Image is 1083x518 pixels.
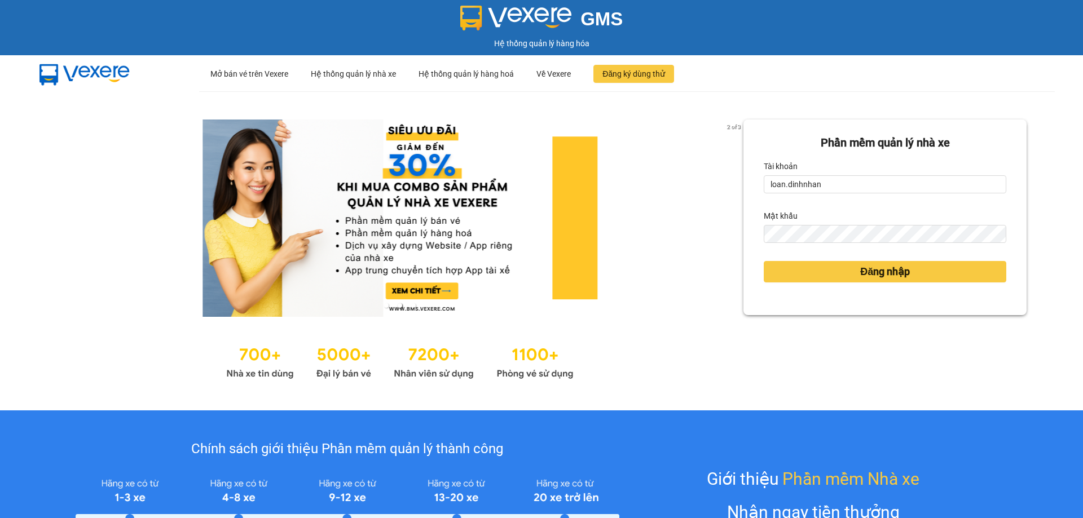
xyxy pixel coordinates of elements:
[580,8,623,29] span: GMS
[384,303,389,308] li: slide item 1
[764,261,1006,282] button: Đăng nhập
[536,56,571,92] div: Về Vexere
[28,55,141,92] img: mbUUG5Q.png
[460,6,572,30] img: logo 2
[782,466,919,492] span: Phần mềm Nhà xe
[602,68,665,80] span: Đăng ký dùng thử
[764,225,1006,243] input: Mật khẩu
[226,339,574,382] img: Statistics.png
[707,466,919,492] div: Giới thiệu
[764,134,1006,152] div: Phần mềm quản lý nhà xe
[411,303,416,308] li: slide item 3
[860,264,910,280] span: Đăng nhập
[764,207,798,225] label: Mật khẩu
[76,439,619,460] div: Chính sách giới thiệu Phần mềm quản lý thành công
[311,56,396,92] div: Hệ thống quản lý nhà xe
[724,119,743,134] p: 2 of 3
[593,65,674,83] button: Đăng ký dùng thử
[3,37,1080,50] div: Hệ thống quản lý hàng hóa
[398,303,402,308] li: slide item 2
[460,17,623,26] a: GMS
[56,119,72,317] button: previous slide / item
[419,56,514,92] div: Hệ thống quản lý hàng hoá
[728,119,743,317] button: next slide / item
[764,175,1006,193] input: Tài khoản
[210,56,288,92] div: Mở bán vé trên Vexere
[764,157,798,175] label: Tài khoản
